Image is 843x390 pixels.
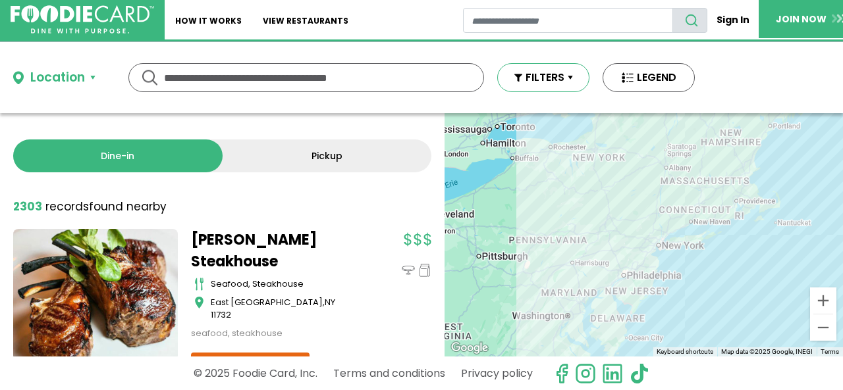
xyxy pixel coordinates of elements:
span: NY [325,296,335,308]
a: [PERSON_NAME] Steakhouse [191,229,356,272]
a: Open this area in Google Maps (opens a new window) [448,339,491,356]
button: Keyboard shortcuts [657,347,713,356]
a: Pickup [223,139,432,172]
span: Map data ©2025 Google, INEGI [721,348,813,355]
div: found nearby [13,199,167,216]
span: records [45,199,89,214]
img: dinein_icon.svg [402,264,415,277]
img: cutlery_icon.svg [194,278,204,291]
div: Location [30,68,85,87]
button: Location [13,68,95,87]
a: Terms and conditions [333,362,445,385]
button: Zoom in [810,287,836,314]
div: seafood, steakhouse [211,278,356,291]
input: restaurant search [463,8,673,33]
a: Terms [821,348,839,355]
strong: 2303 [13,199,42,214]
img: FoodieCard; Eat, Drink, Save, Donate [11,5,154,34]
div: , [211,296,356,322]
button: Zoom out [810,314,836,341]
img: linkedin.svg [602,363,623,384]
a: Privacy policy [461,362,533,385]
img: Google [448,339,491,356]
img: tiktok.svg [629,363,650,384]
a: View Restaurant [191,353,310,379]
p: © 2025 Foodie Card, Inc. [194,362,317,385]
button: LEGEND [603,63,695,92]
svg: check us out on facebook [551,363,572,384]
img: map_icon.svg [194,296,204,309]
span: East [GEOGRAPHIC_DATA] [211,296,323,308]
button: search [672,8,707,33]
button: FILTERS [497,63,589,92]
img: pickup_icon.svg [418,264,431,277]
a: Sign In [707,8,759,32]
div: seafood, steakhouse [191,327,356,340]
a: Dine-in [13,139,223,172]
span: 11732 [211,308,231,321]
